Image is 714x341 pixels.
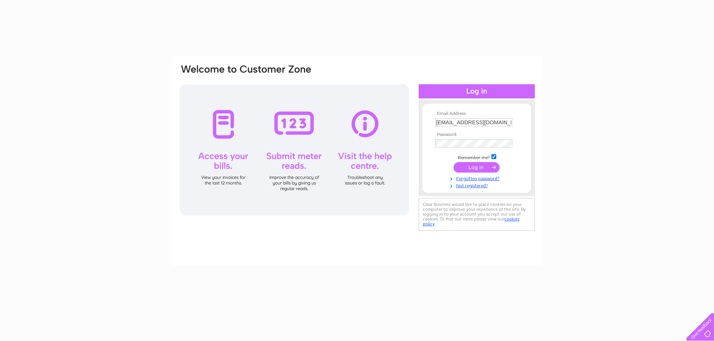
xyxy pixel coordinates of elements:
[433,132,520,137] th: Password:
[454,162,500,173] input: Submit
[419,198,535,231] div: Clear Business would like to place cookies on your computer to improve your experience of the sit...
[433,153,520,161] td: Remember me?
[435,174,520,182] a: Forgotten password?
[435,182,520,189] a: Not registered?
[423,216,519,226] a: cookies policy
[433,111,520,116] th: Email Address:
